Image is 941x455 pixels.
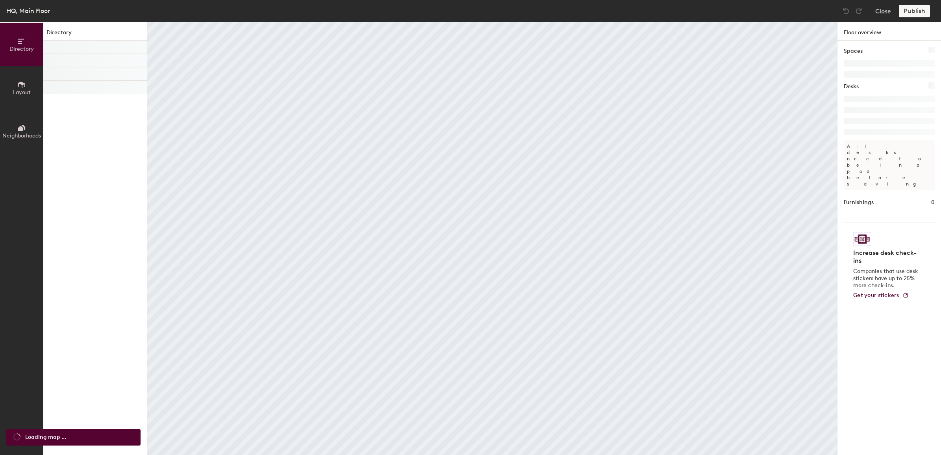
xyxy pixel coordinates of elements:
[844,140,935,190] p: All desks need to be in a pod before saving
[875,5,891,17] button: Close
[855,7,863,15] img: Redo
[844,82,859,91] h1: Desks
[844,47,863,56] h1: Spaces
[837,22,941,41] h1: Floor overview
[2,132,41,139] span: Neighborhoods
[853,232,871,246] img: Sticker logo
[43,28,147,41] h1: Directory
[842,7,850,15] img: Undo
[147,22,837,455] canvas: Map
[6,6,50,16] div: HQ, Main Floor
[931,198,935,207] h1: 0
[853,268,921,289] p: Companies that use desk stickers have up to 25% more check-ins.
[9,46,34,52] span: Directory
[25,433,66,442] span: Loading map ...
[13,89,31,96] span: Layout
[853,292,909,299] a: Get your stickers
[844,198,874,207] h1: Furnishings
[853,249,921,265] h4: Increase desk check-ins
[853,292,899,299] span: Get your stickers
